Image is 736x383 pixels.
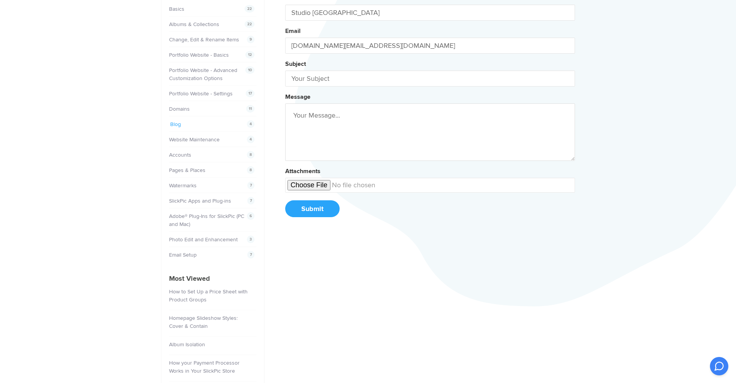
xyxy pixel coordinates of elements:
[247,197,255,205] span: 7
[245,20,255,28] span: 22
[169,90,233,97] a: Portfolio Website - Settings
[247,236,255,243] span: 3
[169,213,244,228] a: Adobe® Plug-Ins for SlickPic (PC and Mac)
[285,70,575,87] input: Your Subject
[169,52,229,58] a: Portfolio Website - Basics
[245,66,255,74] span: 10
[247,120,255,128] span: 4
[170,121,181,128] a: Blog
[169,152,191,158] a: Accounts
[169,341,205,348] a: Album Isolation
[247,136,255,143] span: 4
[169,360,240,374] a: How your Payment Processor Works in Your SlickPic Store
[247,251,255,259] span: 7
[285,60,306,68] label: Subject
[285,167,320,175] label: Attachments
[169,273,256,284] h4: Most Viewed
[169,6,184,12] a: Basics
[169,67,237,82] a: Portfolio Website - Advanced Customization Options
[169,106,190,112] a: Domains
[246,105,255,113] span: 11
[246,90,255,97] span: 17
[169,167,205,173] a: Pages & Places
[247,36,255,43] span: 9
[285,93,310,101] label: Message
[169,252,197,258] a: Email Setup
[247,212,255,220] span: 6
[169,288,248,303] a: How to Set Up a Price Sheet with Product Groups
[247,151,255,159] span: 8
[285,178,575,193] input: undefined
[285,5,575,21] input: Your Name
[169,236,238,243] a: Photo Edit and Enhancement
[245,51,255,59] span: 12
[169,21,219,28] a: Albums & Collections
[285,200,340,217] button: Submit
[169,315,238,329] a: Homepage Slideshow Styles: Cover & Contain
[247,182,255,189] span: 7
[169,182,197,189] a: Watermarks
[285,38,575,54] input: Your Email
[245,5,255,13] span: 22
[247,166,255,174] span: 8
[169,136,220,143] a: Website Maintenance
[285,27,301,35] label: Email
[169,36,239,43] a: Change, Edit & Rename Items
[169,198,231,204] a: SlickPic Apps and Plug-ins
